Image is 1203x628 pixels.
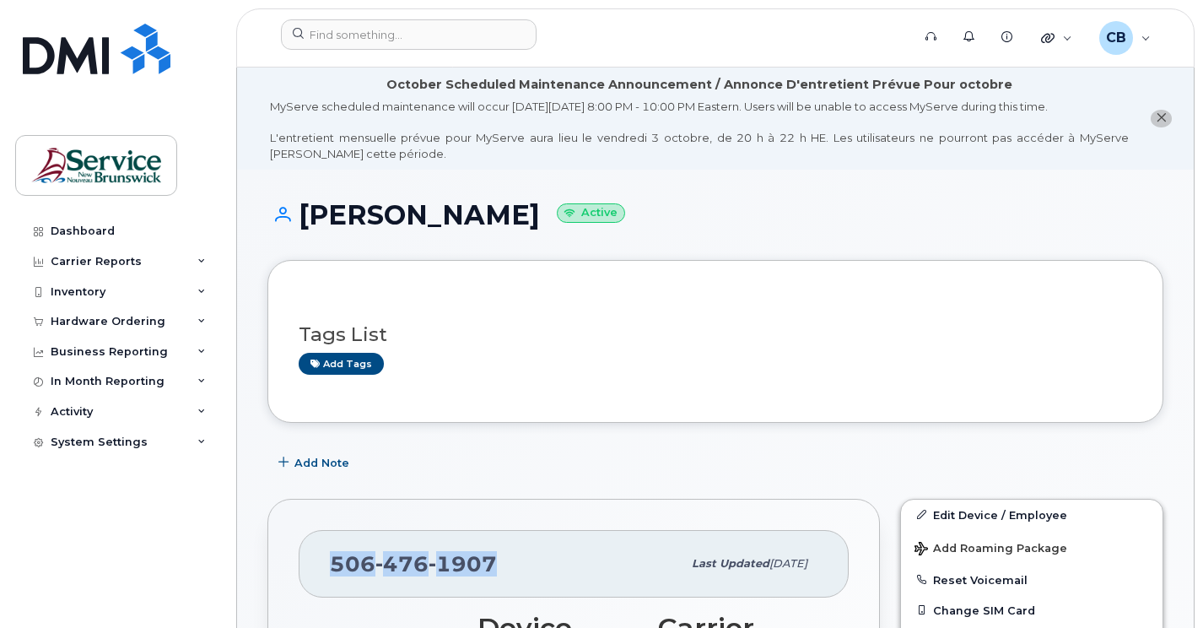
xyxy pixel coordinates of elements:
[299,353,384,374] a: Add tags
[901,500,1163,530] a: Edit Device / Employee
[270,99,1129,161] div: MyServe scheduled maintenance will occur [DATE][DATE] 8:00 PM - 10:00 PM Eastern. Users will be u...
[299,324,1132,345] h3: Tags List
[1151,110,1172,127] button: close notification
[330,551,497,577] span: 506
[901,565,1163,595] button: Reset Voicemail
[386,76,1012,94] div: October Scheduled Maintenance Announcement / Annonce D'entretient Prévue Pour octobre
[429,551,497,577] span: 1907
[769,557,807,570] span: [DATE]
[901,595,1163,625] button: Change SIM Card
[294,455,349,471] span: Add Note
[267,200,1163,230] h1: [PERSON_NAME]
[901,530,1163,565] button: Add Roaming Package
[267,448,364,479] button: Add Note
[692,557,769,570] span: Last updated
[914,542,1067,558] span: Add Roaming Package
[557,203,625,223] small: Active
[375,551,429,577] span: 476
